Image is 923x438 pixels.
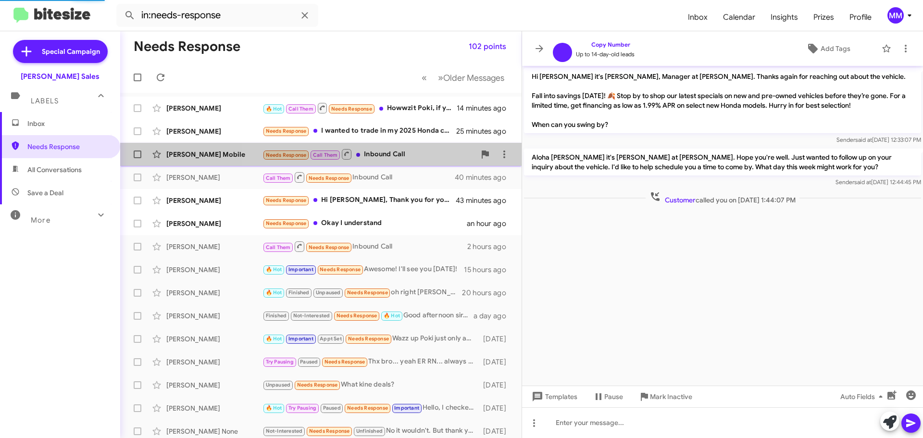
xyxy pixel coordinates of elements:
h1: Needs Response [134,39,240,54]
span: Sender [DATE] 12:44:45 PM [836,178,921,186]
span: Templates [530,388,577,405]
span: Call Them [266,244,291,250]
span: Paused [300,359,318,365]
span: Needs Response [297,382,338,388]
div: [PERSON_NAME] [166,196,262,205]
span: Call Them [313,152,338,158]
span: Not-Interested [266,428,303,434]
span: called you on [DATE] 1:44:07 PM [646,191,799,205]
div: [PERSON_NAME] [166,265,262,275]
div: [PERSON_NAME] [166,173,262,182]
div: I wanted to trade in my 2025 Honda civi si for odyssey [262,125,456,137]
div: What kine deals? [262,379,478,390]
span: Appt Set [320,336,342,342]
a: Inbox [680,3,715,31]
button: 102 points [461,38,514,55]
span: Needs Response [309,428,350,434]
div: [PERSON_NAME] [166,242,262,251]
button: Templates [522,388,585,405]
span: Customer [665,196,696,204]
span: Unpaused [266,382,291,388]
span: Try Pausing [288,405,316,411]
a: Prizes [806,3,842,31]
span: 🔥 Hot [266,106,282,112]
div: [DATE] [478,426,514,436]
a: Profile [842,3,879,31]
span: Needs Response [266,197,307,203]
span: Needs Response [347,405,388,411]
button: Mark Inactive [631,388,700,405]
div: [PERSON_NAME] Sales [21,72,100,81]
div: [DATE] [478,403,514,413]
span: Older Messages [443,73,504,83]
div: Inbound Call [262,171,456,183]
p: Aloha [PERSON_NAME] it's [PERSON_NAME] at [PERSON_NAME]. Hope you're well. Just wanted to follow ... [524,149,921,175]
span: Labels [31,97,59,105]
button: Auto Fields [833,388,894,405]
span: Not-Interested [293,313,330,319]
div: Inbound Call [262,148,475,160]
span: Special Campaign [42,47,100,56]
div: [PERSON_NAME] [166,288,262,298]
span: Finished [288,289,310,296]
div: Okay I understand [262,218,467,229]
div: [PERSON_NAME] [166,357,262,367]
span: Inbox [27,119,109,128]
div: 25 minutes ago [456,126,514,136]
span: said at [854,178,871,186]
a: Calendar [715,3,763,31]
span: » [438,72,443,84]
button: Pause [585,388,631,405]
div: [PERSON_NAME] [166,380,262,390]
span: 🔥 Hot [266,266,282,273]
div: 15 hours ago [464,265,514,275]
span: Needs Response [309,175,349,181]
span: Sender [DATE] 12:33:07 PM [836,136,921,143]
span: 🔥 Hot [384,313,400,319]
span: Add Tags [821,40,850,57]
span: More [31,216,50,225]
div: oh right [PERSON_NAME] no i didn't go [DATE] because someone bought the car [DATE] while i was at... [262,287,462,298]
div: Wazz up Poki just only ask if you have RAV4 2023or 2024 pre owned low mileage [262,333,478,344]
span: Needs Response [337,313,377,319]
div: [PERSON_NAME] [166,126,262,136]
span: Pause [604,388,623,405]
div: [PERSON_NAME] [166,403,262,413]
span: Needs Response [320,266,361,273]
a: Copy Number [580,41,630,48]
span: Unfinished [356,428,383,434]
div: a day ago [474,311,514,321]
span: Unpaused [316,289,341,296]
button: MM [879,7,912,24]
div: 40 minutes ago [456,173,514,182]
span: Needs Response [309,244,349,250]
span: Needs Response [266,152,307,158]
div: [PERSON_NAME] Mobile [166,150,262,159]
p: Hi [PERSON_NAME] it's [PERSON_NAME], Manager at [PERSON_NAME]. Thanks again for reaching out abou... [524,68,921,133]
span: 🔥 Hot [266,289,282,296]
span: Up to 14-day-old leads [576,50,635,59]
div: [DATE] [478,380,514,390]
div: Inbound Call [262,240,467,252]
a: Special Campaign [13,40,108,63]
nav: Page navigation example [416,68,510,88]
div: MM [887,7,904,24]
div: Howwzit Poki, if you can gimme a call back when you have a chance regarding the tundra on kona th... [262,102,457,114]
div: Good afternoon sir..this is [PERSON_NAME]..just wanna ask..if im going to put 1500 downpayment,ca... [262,310,474,321]
div: [PERSON_NAME] [166,311,262,321]
div: [DATE] [478,334,514,344]
a: Insights [763,3,806,31]
span: Needs Response [27,142,109,151]
div: an hour ago [467,219,514,228]
span: 🔥 Hot [266,336,282,342]
div: 20 hours ago [462,288,514,298]
div: Hello, I checked this morning and it shows that the CRV was sold so we can cancel our appointment... [262,402,478,413]
span: Mark Inactive [650,388,692,405]
button: Previous [416,68,433,88]
span: « [422,72,427,84]
span: Call Them [288,106,313,112]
